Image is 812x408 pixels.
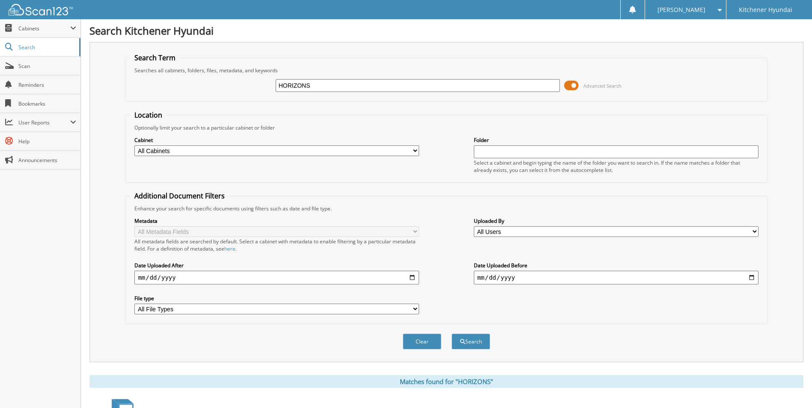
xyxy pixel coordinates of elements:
input: start [134,271,419,284]
label: Folder [474,136,758,144]
label: File type [134,295,419,302]
div: Matches found for "HORIZONS" [89,375,803,388]
span: Kitchener Hyundai [739,7,792,12]
button: Search [452,334,490,349]
a: here [224,245,235,252]
legend: Search Term [130,53,180,62]
span: Cabinets [18,25,70,32]
div: Select a cabinet and begin typing the name of the folder you want to search in. If the name match... [474,159,758,174]
span: [PERSON_NAME] [657,7,705,12]
label: Cabinet [134,136,419,144]
legend: Additional Document Filters [130,191,229,201]
label: Date Uploaded After [134,262,419,269]
button: Clear [403,334,441,349]
legend: Location [130,110,167,120]
span: Search [18,44,75,51]
span: Announcements [18,157,76,164]
span: Help [18,138,76,145]
span: User Reports [18,119,70,126]
input: end [474,271,758,284]
label: Metadata [134,217,419,225]
h1: Search Kitchener Hyundai [89,24,803,38]
label: Uploaded By [474,217,758,225]
label: Date Uploaded Before [474,262,758,269]
span: Bookmarks [18,100,76,107]
span: Reminders [18,81,76,89]
span: Scan [18,62,76,70]
div: Searches all cabinets, folders, files, metadata, and keywords [130,67,762,74]
img: scan123-logo-white.svg [9,4,73,15]
span: Advanced Search [583,83,622,89]
div: Optionally limit your search to a particular cabinet or folder [130,124,762,131]
div: Enhance your search for specific documents using filters such as date and file type. [130,205,762,212]
div: All metadata fields are searched by default. Select a cabinet with metadata to enable filtering b... [134,238,419,252]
